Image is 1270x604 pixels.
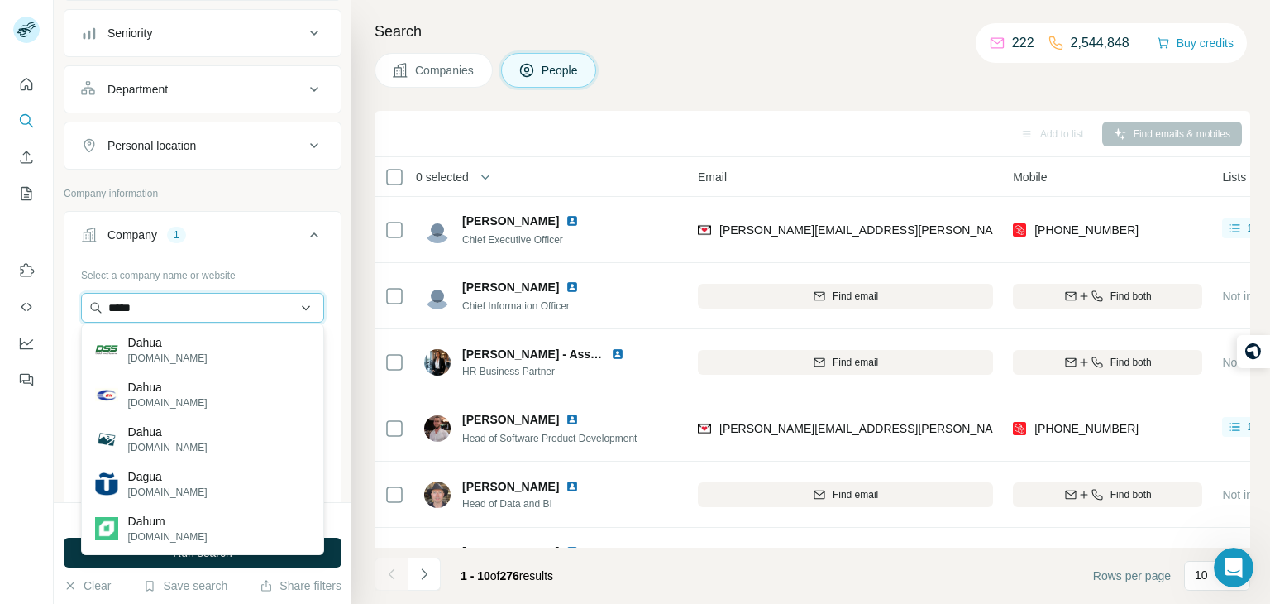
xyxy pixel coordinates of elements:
[143,578,227,594] button: Save search
[424,482,451,508] img: Avatar
[1034,223,1139,237] span: [PHONE_NUMBER]
[95,345,118,354] img: Dahua
[424,548,451,574] img: Avatar
[128,395,208,410] p: [DOMAIN_NAME]
[719,223,1106,237] span: [PERSON_NAME][EMAIL_ADDRESS][PERSON_NAME][DOMAIN_NAME]
[462,213,559,229] span: [PERSON_NAME]
[64,215,341,261] button: Company1
[107,227,157,243] div: Company
[490,569,500,582] span: of
[1157,31,1234,55] button: Buy credits
[228,26,261,60] img: Profile image for Aurélie
[698,284,993,309] button: Find email
[1013,169,1047,185] span: Mobile
[107,137,196,154] div: Personal location
[107,25,152,41] div: Seniority
[13,106,40,136] button: Search
[128,530,208,544] p: [DOMAIN_NAME]
[128,351,208,366] p: [DOMAIN_NAME]
[64,578,111,594] button: Clear
[566,545,579,558] img: LinkedIn logo
[97,493,150,505] span: Mensajes
[1013,222,1026,238] img: provider prospeo logo
[13,256,40,285] button: Use Surfe on LinkedIn
[462,364,644,379] span: HR Business Partner
[462,300,570,312] span: Chief Information Officer
[107,81,168,98] div: Department
[260,26,293,60] img: Profile image for Christian
[128,485,208,500] p: [DOMAIN_NAME]
[13,328,40,358] button: Dashboard
[462,234,563,246] span: Chief Executive Officer
[95,383,118,406] img: Dahua
[462,478,559,495] span: [PERSON_NAME]
[1247,419,1268,434] span: 1 list
[64,186,341,201] p: Company information
[698,350,993,375] button: Find email
[1012,33,1034,53] p: 222
[833,355,878,370] span: Find email
[128,468,208,485] p: Dagua
[408,558,441,591] button: Navigate to next page
[165,452,248,518] button: Noticias
[1013,284,1202,309] button: Find both
[64,13,341,53] button: Seniority
[611,348,624,361] img: LinkedIn logo
[64,538,341,568] button: Run search
[248,452,331,518] button: Ayuda
[33,31,49,58] img: logo
[566,413,579,426] img: LinkedIn logo
[33,117,298,230] p: [PERSON_NAME] [PERSON_NAME][EMAIL_ADDRESS][DOMAIN_NAME] 👋
[81,261,324,283] div: Select a company name or website
[566,280,579,294] img: LinkedIn logo
[13,365,40,395] button: Feedback
[566,480,579,493] img: LinkedIn logo
[128,334,208,351] p: Dahua
[1093,568,1171,584] span: Rows per page
[95,517,118,540] img: Dahum
[1071,33,1129,53] p: 2,544,848
[1110,289,1152,304] span: Find both
[34,321,297,338] h2: Status Surfe
[461,569,490,582] span: 1 - 10
[424,349,451,376] img: Avatar
[13,179,40,209] button: My lists
[375,20,1250,43] h4: Search
[462,411,559,428] span: [PERSON_NAME]
[415,62,475,79] span: Companies
[462,544,559,560] span: [PERSON_NAME]
[13,292,40,322] button: Use Surfe API
[1013,420,1026,437] img: provider prospeo logo
[34,385,297,402] div: All services are online
[719,422,1106,435] span: [PERSON_NAME][EMAIL_ADDRESS][PERSON_NAME][DOMAIN_NAME]
[698,222,711,238] img: provider findymail logo
[64,70,341,109] button: Department
[462,496,599,511] span: Head of Data and BI
[34,409,297,442] button: View status page
[462,433,637,444] span: Head of Software Product Development
[128,379,208,395] p: Dahua
[698,482,993,507] button: Find email
[13,142,40,172] button: Enrich CSV
[128,440,208,455] p: [DOMAIN_NAME]
[95,428,118,451] img: Dahua
[271,493,307,505] span: Ayuda
[416,169,469,185] span: 0 selected
[1222,169,1246,185] span: Lists
[64,126,341,165] button: Personal location
[461,569,553,582] span: results
[1110,487,1152,502] span: Find both
[542,62,580,79] span: People
[500,569,519,582] span: 276
[424,415,451,442] img: Avatar
[698,420,711,437] img: provider findymail logo
[424,217,451,243] img: Avatar
[128,424,208,440] p: Dahua
[833,487,878,502] span: Find email
[1034,422,1139,435] span: [PHONE_NUMBER]
[260,578,341,594] button: Share filters
[1214,548,1253,587] iframe: Intercom live chat
[83,452,165,518] button: Mensajes
[1247,221,1268,236] span: 1 list
[462,279,559,295] span: [PERSON_NAME]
